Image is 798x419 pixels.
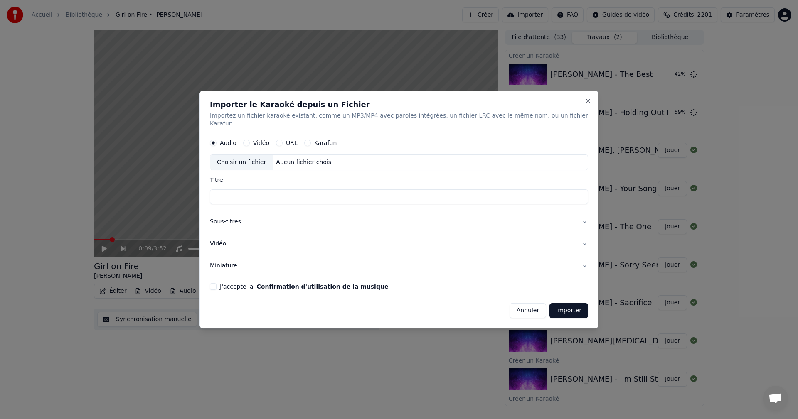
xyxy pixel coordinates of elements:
label: Audio [220,140,236,146]
button: Miniature [210,255,588,277]
button: Importer [549,303,588,318]
h2: Importer le Karaoké depuis un Fichier [210,101,588,108]
label: Titre [210,177,588,183]
button: Annuler [510,303,546,318]
label: Vidéo [253,140,269,146]
label: URL [286,140,298,146]
button: Sous-titres [210,211,588,233]
button: J'accepte la [256,284,388,289]
label: J'accepte la [220,284,388,289]
label: Karafun [314,140,337,146]
p: Importez un fichier karaoké existant, comme un MP3/MP4 avec paroles intégrées, un fichier LRC ave... [210,112,588,128]
button: Vidéo [210,233,588,255]
div: Choisir un fichier [210,155,273,170]
div: Aucun fichier choisi [273,159,336,167]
